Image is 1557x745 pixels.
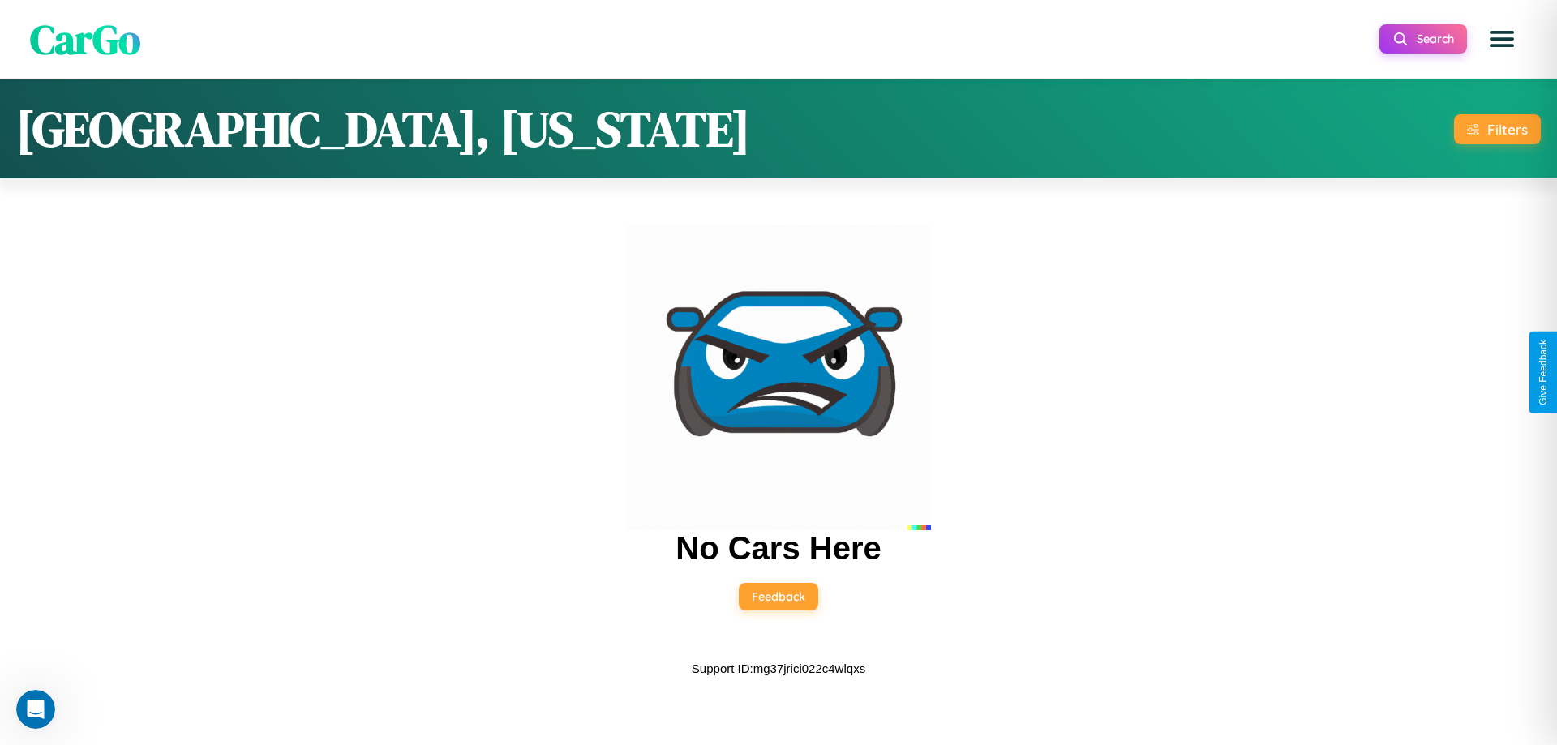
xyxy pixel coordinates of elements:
[16,96,750,162] h1: [GEOGRAPHIC_DATA], [US_STATE]
[676,530,881,567] h2: No Cars Here
[1538,340,1549,405] div: Give Feedback
[1379,24,1467,54] button: Search
[739,583,818,610] button: Feedback
[1487,121,1528,138] div: Filters
[1417,32,1454,46] span: Search
[30,11,140,66] span: CarGo
[16,690,55,729] iframe: Intercom live chat
[626,225,931,530] img: car
[1454,114,1541,144] button: Filters
[1479,16,1525,62] button: Open menu
[692,657,865,679] p: Support ID: mg37jrici022c4wlqxs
